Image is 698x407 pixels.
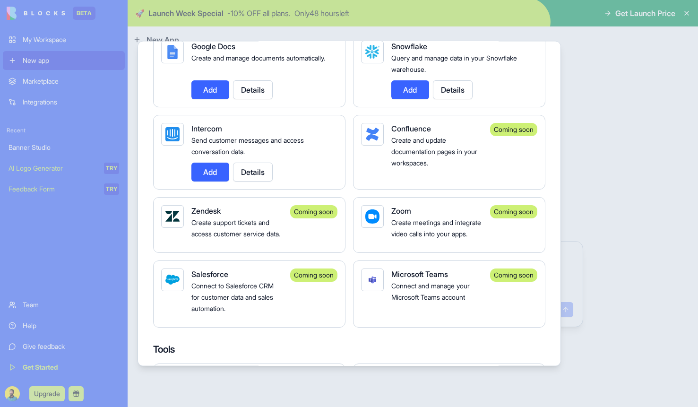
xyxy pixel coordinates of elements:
[391,218,481,237] span: Create meetings and integrate video calls into your apps.
[233,80,273,99] button: Details
[191,218,280,237] span: Create support tickets and access customer service data.
[391,136,477,166] span: Create and update documentation pages in your workspaces.
[233,162,273,181] button: Details
[191,162,229,181] button: Add
[191,53,325,61] span: Create and manage documents automatically.
[153,342,545,355] h4: Tools
[391,123,431,133] span: Confluence
[191,269,228,278] span: Salesforce
[191,136,304,155] span: Send customer messages and access conversation data.
[391,206,411,215] span: Zoom
[433,80,473,99] button: Details
[290,205,337,218] div: Coming soon
[391,269,448,278] span: Microsoft Teams
[490,205,537,218] div: Coming soon
[391,80,429,99] button: Add
[191,41,235,51] span: Google Docs
[490,268,537,281] div: Coming soon
[391,53,517,73] span: Query and manage data in your Snowflake warehouse.
[191,206,221,215] span: Zendesk
[490,122,537,136] div: Coming soon
[191,281,274,312] span: Connect to Salesforce CRM for customer data and sales automation.
[290,268,337,281] div: Coming soon
[391,41,427,51] span: Snowflake
[191,123,222,133] span: Intercom
[191,80,229,99] button: Add
[391,281,470,301] span: Connect and manage your Microsoft Teams account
